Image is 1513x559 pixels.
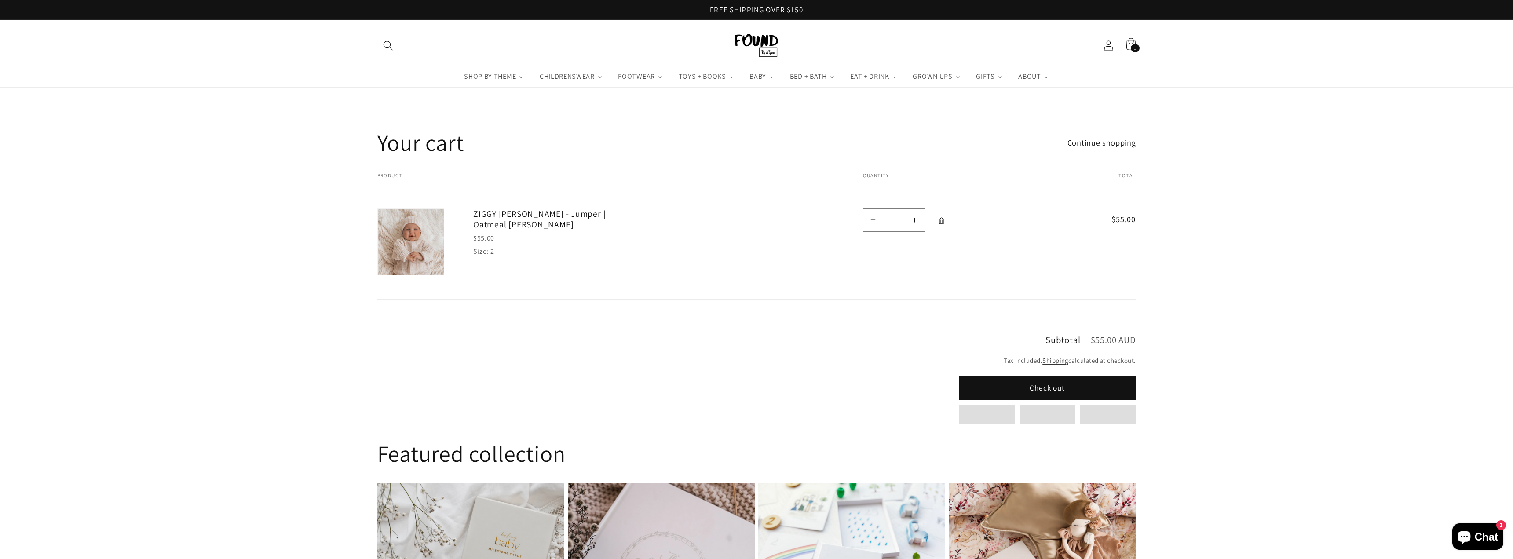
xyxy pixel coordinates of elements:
[1067,136,1136,150] a: Continue shopping
[671,66,742,87] a: TOYS + BOOKS
[735,34,778,57] img: FOUND By Flynn logo
[1042,356,1068,365] a: Shipping
[377,439,566,468] h2: Featured collection
[782,66,843,87] a: BED + BATH
[788,72,828,81] span: BED + BATH
[959,356,1136,365] small: Tax included. calculated at checkout.
[377,128,464,157] h1: Your cart
[473,233,625,243] div: $55.00
[1053,172,1136,188] th: Total
[905,66,968,87] a: GROWN UPS
[377,34,400,57] summary: Search
[842,66,905,87] a: EAT + DRINK
[959,376,1136,400] button: Check out
[473,208,625,230] a: ZIGGY [PERSON_NAME] - Jumper | Oatmeal [PERSON_NAME]
[1091,336,1136,345] p: $55.00 AUD
[377,172,833,188] th: Product
[1134,44,1137,53] span: 1
[1073,213,1136,225] span: $55.00
[1045,336,1080,345] h3: Subtotal
[532,66,610,87] a: CHILDRENSWEAR
[933,211,950,231] a: Remove ZIGGY LOU - Jumper | Oatmeal Fleck - 2
[833,172,1053,188] th: Quantity
[456,66,532,87] a: SHOP BY THEME
[911,72,953,81] span: GROWN UPS
[848,72,890,81] span: EAT + DRINK
[1016,72,1042,81] span: ABOUT
[490,247,494,256] dd: 2
[473,247,489,256] dt: Size:
[742,66,782,87] a: BABY
[677,72,727,81] span: TOYS + BOOKS
[610,66,671,87] a: FOOTWEAR
[1011,66,1057,87] a: ABOUT
[968,66,1010,87] a: GIFTS
[462,72,517,81] span: SHOP BY THEME
[538,72,596,81] span: CHILDRENSWEAR
[748,72,767,81] span: BABY
[974,72,995,81] span: GIFTS
[616,72,656,81] span: FOOTWEAR
[1450,523,1506,552] inbox-online-store-chat: Shopify online store chat
[883,208,905,232] input: Quantity for ZIGGY LOU - Jumper | Oatmeal Fleck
